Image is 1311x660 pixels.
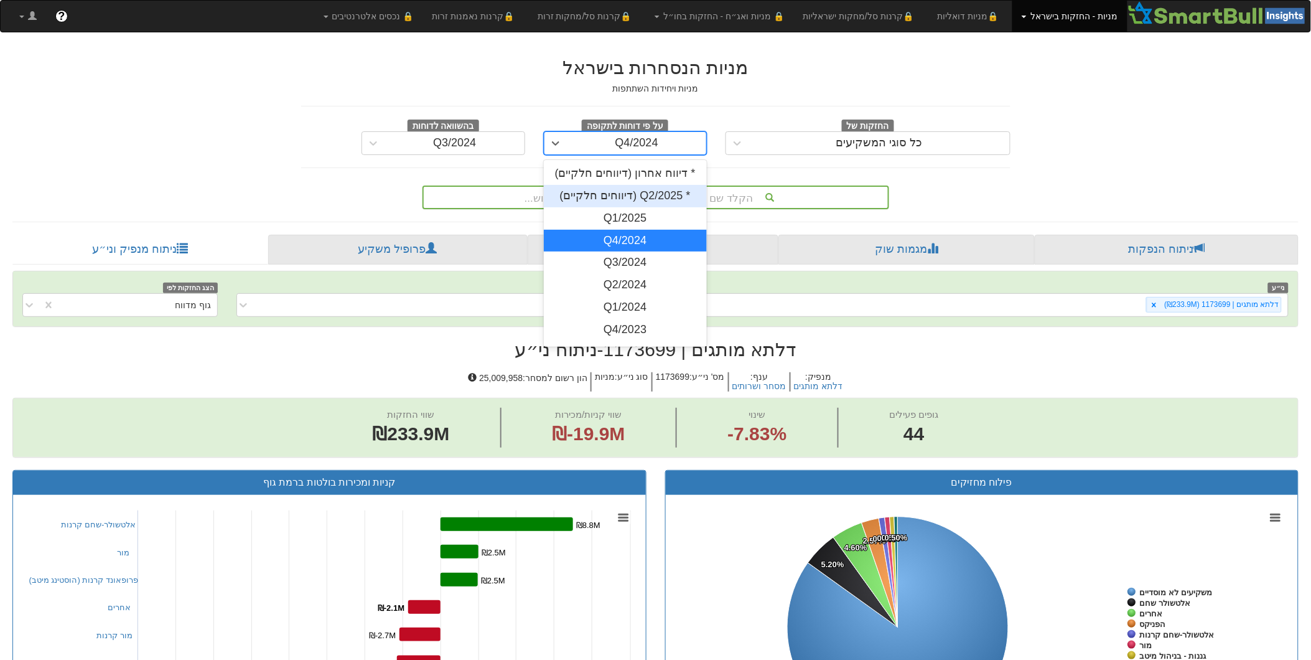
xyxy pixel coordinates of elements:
[544,207,707,230] div: Q1/2025
[314,1,423,32] a: 🔒 נכסים אלטרנטיבים
[728,372,790,392] h5: ענף :
[22,477,637,488] h3: קניות ומכירות בולטות ברמת גוף
[268,235,528,265] a: פרופיל משקיע
[1140,641,1152,650] tspan: מור
[873,534,896,544] tspan: 0.86%
[889,421,938,448] span: 44
[372,423,449,444] span: ₪233.9M
[749,409,766,420] span: שינוי
[433,137,476,149] div: Q3/2024
[528,235,779,265] a: ניתוח ענפי
[1035,235,1299,265] a: ניתוח הנפקות
[58,10,65,22] span: ?
[590,372,651,392] h5: סוג ני״ע : מניות
[863,536,886,545] tspan: 2.57%
[369,631,396,640] tspan: ₪-2.7M
[1012,1,1127,32] a: מניות - החזקות בישראל
[62,520,136,529] a: אלטשולר-שחם קרנות
[544,230,707,252] div: Q4/2024
[615,137,658,149] div: Q4/2024
[793,1,928,32] a: 🔒קרנות סל/מחקות ישראליות
[844,543,867,552] tspan: 4.60%
[12,235,268,265] a: ניתוח מנפיק וני״ע
[836,137,923,149] div: כל סוגי המשקיעים
[1161,298,1281,312] div: דלתא מותגים | 1173699 (₪233.9M)
[651,372,728,392] h5: מס' ני״ע : 1173699
[555,409,622,420] span: שווי קניות/מכירות
[528,1,645,32] a: 🔒קרנות סל/מחקות זרות
[422,1,528,32] a: 🔒קרנות נאמנות זרות
[108,603,131,612] a: אחרים
[778,235,1035,265] a: מגמות שוק
[675,477,1289,488] h3: פילוח מחזיקים
[544,163,707,185] div: * דיווח אחרון (דיווחים חלקיים)
[29,575,139,585] a: פרופאונד קרנות (הוסטינג מיטב)
[889,409,938,420] span: גופים פעילים
[482,548,506,557] tspan: ₪2.5M
[1268,283,1289,293] span: ני״ע
[882,533,905,542] tspan: 0.64%
[481,576,505,585] tspan: ₪2.5M
[465,372,590,392] h5: הון רשום למסחר : 25,009,958
[544,274,707,296] div: Q2/2024
[576,521,600,530] tspan: ₪8.8M
[790,372,846,392] h5: מנפיק :
[163,283,218,293] span: הצג החזקות לפי
[552,423,625,444] span: ₪-19.9M
[928,1,1013,32] a: 🔒מניות דואליות
[1140,609,1163,618] tspan: אחרים
[877,534,900,543] tspan: 0.72%
[544,296,707,319] div: Q1/2024
[544,252,707,274] div: Q3/2024
[378,603,404,613] tspan: ₪-2.1M
[301,84,1010,93] h5: מניות ויחידות השתתפות
[645,1,793,32] a: 🔒 מניות ואג״ח - החזקות בחו״ל
[842,120,894,133] span: החזקות של
[544,319,707,341] div: Q4/2023
[301,57,1010,78] h2: מניות הנסחרות בישראל
[794,382,843,391] button: דלתא מותגים
[582,120,668,133] span: על פי דוחות לתקופה
[387,409,434,420] span: שווי החזקות
[1140,620,1166,629] tspan: הפניקס
[46,1,77,32] a: ?
[408,120,479,133] span: בהשוואה לדוחות
[1140,630,1215,639] tspan: אלטשולר-שחם קרנות
[544,185,707,207] div: * Q2/2025 (דיווחים חלקיים)
[732,382,786,391] button: מסחר ושרותים
[424,187,888,208] div: הקלד שם ני״ע, מנפיק, גוף מוסדי או ענף לחיפוש...
[821,560,844,569] tspan: 5.20%
[97,631,133,640] a: מור קרנות
[118,548,130,557] a: מור
[885,533,908,542] tspan: 0.50%
[1140,588,1212,597] tspan: משקיעים לא מוסדיים
[1127,1,1310,26] img: Smartbull
[12,339,1299,360] h2: דלתא מותגים | 1173699 - ניתוח ני״ע
[728,421,787,448] span: -7.83%
[175,299,211,311] div: גוף מדווח
[1140,598,1191,608] tspan: אלטשולר שחם
[544,341,707,364] div: Q3/2023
